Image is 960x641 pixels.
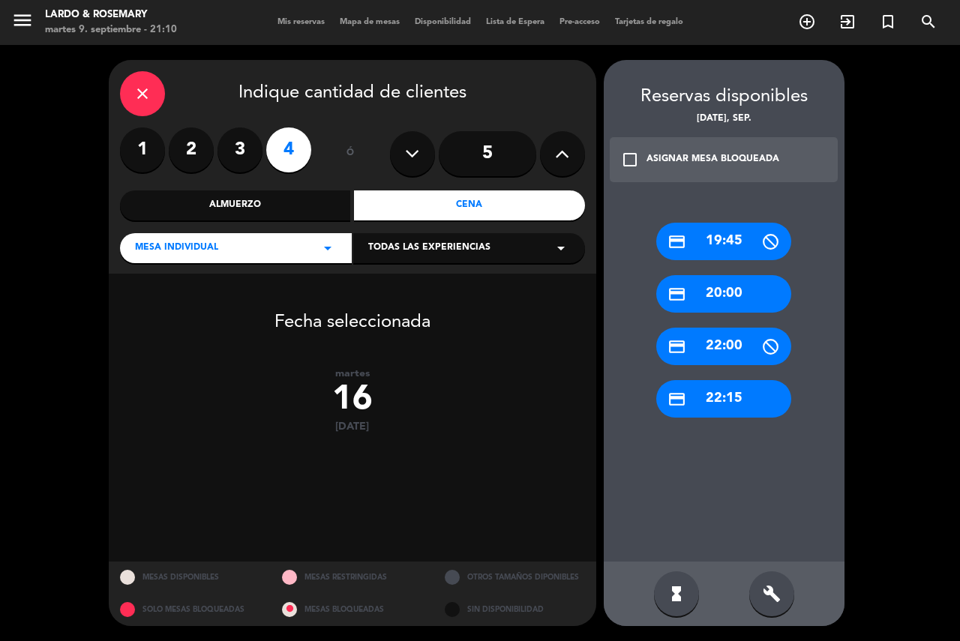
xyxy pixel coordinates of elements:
[266,127,311,172] label: 4
[120,71,585,116] div: Indique cantidad de clientes
[621,151,639,169] i: check_box_outline_blank
[169,127,214,172] label: 2
[319,239,337,257] i: arrow_drop_down
[656,275,791,313] div: 20:00
[109,380,596,421] div: 16
[109,289,596,337] div: Fecha seleccionada
[552,239,570,257] i: arrow_drop_down
[667,337,686,356] i: credit_card
[656,328,791,365] div: 22:00
[433,594,596,626] div: SIN DISPONIBILIDAD
[332,18,407,26] span: Mapa de mesas
[109,367,596,380] div: martes
[109,594,271,626] div: SOLO MESAS BLOQUEADAS
[11,9,34,37] button: menu
[271,594,433,626] div: MESAS BLOQUEADAS
[552,18,607,26] span: Pre-acceso
[109,562,271,594] div: MESAS DISPONIBLES
[798,13,816,31] i: add_circle_outline
[271,562,433,594] div: MESAS RESTRINGIDAS
[11,9,34,31] i: menu
[879,13,897,31] i: turned_in_not
[656,223,791,260] div: 19:45
[838,13,856,31] i: exit_to_app
[45,7,177,22] div: Lardo & Rosemary
[604,82,844,112] div: Reservas disponibles
[354,190,585,220] div: Cena
[667,285,686,304] i: credit_card
[109,421,596,433] div: [DATE]
[667,390,686,409] i: credit_card
[763,585,781,603] i: build
[667,232,686,251] i: credit_card
[270,18,332,26] span: Mis reservas
[478,18,552,26] span: Lista de Espera
[368,241,490,256] span: Todas las experiencias
[656,380,791,418] div: 22:15
[217,127,262,172] label: 3
[607,18,691,26] span: Tarjetas de regalo
[919,13,937,31] i: search
[646,152,779,167] div: ASIGNAR MESA BLOQUEADA
[604,112,844,127] div: [DATE], sep.
[135,241,218,256] span: MESA INDIVIDUAL
[433,562,596,594] div: OTROS TAMAÑOS DIPONIBLES
[45,22,177,37] div: martes 9. septiembre - 21:10
[407,18,478,26] span: Disponibilidad
[326,127,375,180] div: ó
[667,585,685,603] i: hourglass_full
[120,190,351,220] div: Almuerzo
[120,127,165,172] label: 1
[133,85,151,103] i: close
